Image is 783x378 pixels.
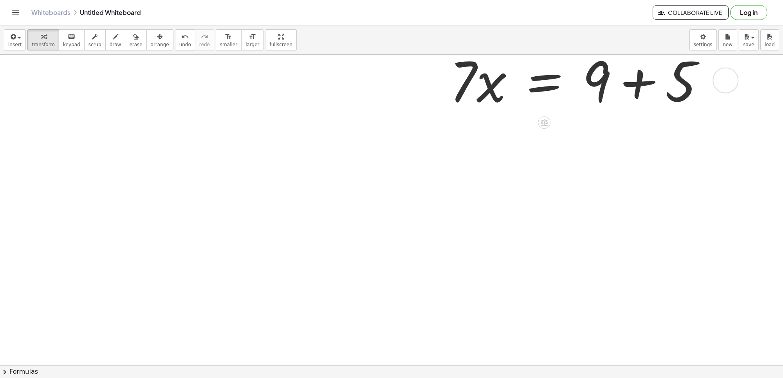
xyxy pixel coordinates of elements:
[689,29,717,50] button: settings
[27,29,59,50] button: transform
[765,42,775,47] span: load
[216,29,242,50] button: format_sizesmaller
[730,5,767,20] button: Log in
[723,42,732,47] span: new
[63,42,80,47] span: keypad
[8,42,22,47] span: insert
[105,29,126,50] button: draw
[31,9,70,16] a: Whiteboards
[241,29,263,50] button: format_sizelarger
[694,42,713,47] span: settings
[88,42,101,47] span: scrub
[179,42,191,47] span: undo
[175,29,195,50] button: undoundo
[220,42,237,47] span: smaller
[68,32,75,41] i: keyboard
[84,29,106,50] button: scrub
[129,42,142,47] span: erase
[653,5,729,20] button: Collaborate Live
[269,42,292,47] span: fullscreen
[59,29,85,50] button: keyboardkeypad
[225,32,232,41] i: format_size
[32,42,55,47] span: transform
[538,116,550,129] div: Apply the same math to both sides of the equation
[739,29,759,50] button: save
[201,32,208,41] i: redo
[265,29,296,50] button: fullscreen
[110,42,121,47] span: draw
[718,29,737,50] button: new
[199,42,210,47] span: redo
[181,32,189,41] i: undo
[151,42,169,47] span: arrange
[195,29,214,50] button: redoredo
[146,29,173,50] button: arrange
[249,32,256,41] i: format_size
[760,29,779,50] button: load
[245,42,259,47] span: larger
[125,29,146,50] button: erase
[9,6,22,19] button: Toggle navigation
[4,29,26,50] button: insert
[659,9,722,16] span: Collaborate Live
[743,42,754,47] span: save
